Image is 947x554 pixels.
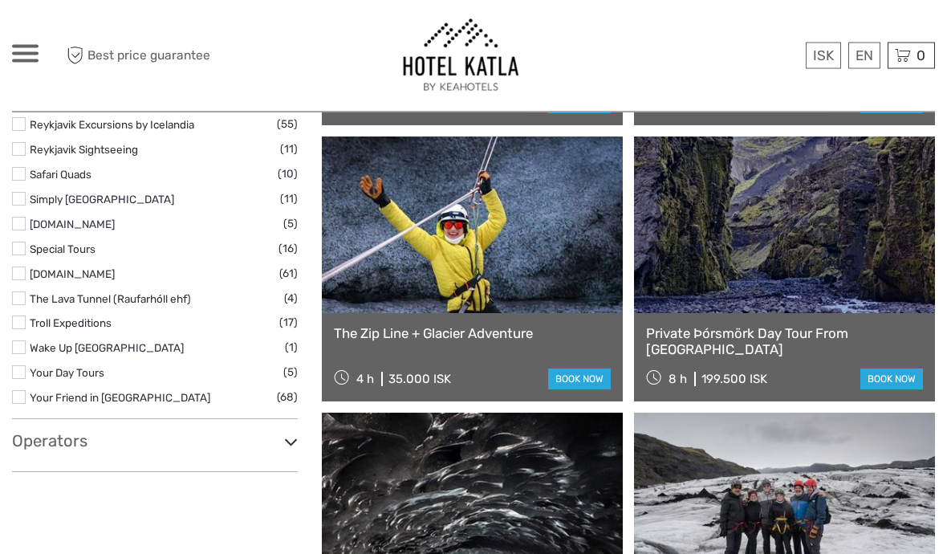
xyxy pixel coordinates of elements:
a: Reykjavik Excursions by Icelandia [30,119,194,132]
span: (17) [279,314,298,332]
div: 35.000 ISK [388,373,451,387]
span: (11) [280,141,298,159]
span: ISK [813,47,834,63]
span: (1) [285,339,298,357]
a: Wake Up [GEOGRAPHIC_DATA] [30,342,184,355]
span: (16) [278,240,298,259]
div: EN [848,43,880,69]
span: (55) [277,116,298,134]
span: (11) [280,190,298,209]
a: [DOMAIN_NAME] [30,268,115,281]
a: Your Friend in [GEOGRAPHIC_DATA] [30,392,210,405]
a: [DOMAIN_NAME] [30,218,115,231]
button: Open LiveChat chat widget [185,25,204,44]
span: (4) [284,290,298,308]
a: Safari Quads [30,169,91,181]
a: Special Tours [30,243,96,256]
span: (10) [278,165,298,184]
img: 462-d497edbe-725d-445a-8006-b08859142f12_logo_big.jpg [400,16,522,96]
a: Private Þórsmörk Day Tour From [GEOGRAPHIC_DATA] [646,326,923,359]
a: The Zip Line + Glacier Adventure [334,326,611,342]
h3: Operators [12,432,298,451]
span: (68) [277,389,298,407]
span: (61) [279,265,298,283]
div: 199.500 ISK [701,373,767,387]
a: book now [860,369,923,390]
span: Best price guarantee [63,43,243,69]
span: (5) [283,215,298,234]
a: Troll Expeditions [30,317,112,330]
span: 4 h [356,373,374,387]
span: (5) [283,364,298,382]
a: Reykjavik Sightseeing [30,144,138,157]
a: book now [548,369,611,390]
span: 0 [914,47,928,63]
p: We're away right now. Please check back later! [22,28,181,41]
span: 8 h [669,373,687,387]
a: Simply [GEOGRAPHIC_DATA] [30,193,174,206]
a: The Lava Tunnel (Raufarhóll ehf) [30,293,191,306]
a: Your Day Tours [30,367,104,380]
